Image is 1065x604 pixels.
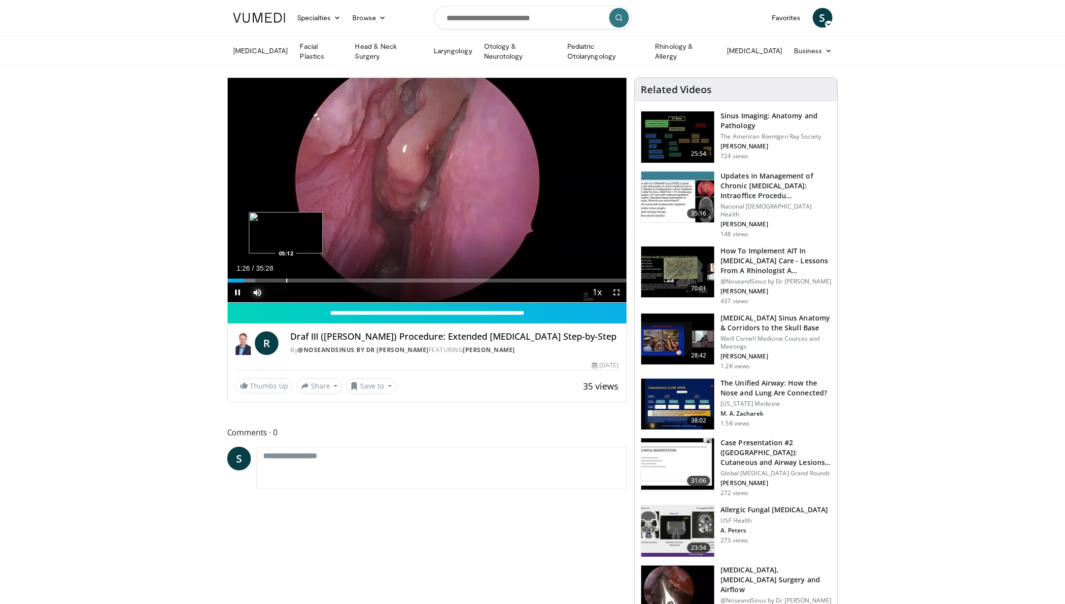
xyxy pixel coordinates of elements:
p: [PERSON_NAME] [721,287,831,295]
p: [PERSON_NAME] [721,220,831,228]
p: Global [MEDICAL_DATA] Grand Rounds [721,469,831,477]
p: [PERSON_NAME] [721,142,831,150]
a: [MEDICAL_DATA] [721,41,788,61]
p: USF Health [721,517,828,525]
a: 23:54 Allergic Fungal [MEDICAL_DATA] USF Health A. Peters 273 views [641,505,831,557]
h3: How To Implement AIT In [MEDICAL_DATA] Care - Lessons From A Rhinologist A… [721,246,831,276]
a: Rhinology & Allergy [649,41,721,61]
img: @NoseandSinus by Dr Richard Harvey [236,331,251,355]
a: S [813,8,832,28]
h4: Draf III ([PERSON_NAME]) Procedure: Extended [MEDICAL_DATA] Step-by-Step [290,331,618,342]
span: 35:16 [687,209,711,218]
button: Playback Rate [587,283,607,302]
p: National [DEMOGRAPHIC_DATA] Health [721,203,831,218]
img: 283069f7-db48-4020-b5ba-d883939bec3b.150x105_q85_crop-smart_upscale.jpg [641,438,714,490]
a: R [255,331,278,355]
a: Head & Neck Surgery [349,41,427,61]
p: 272 views [721,489,748,497]
p: 724 views [721,152,748,160]
span: 31:06 [687,476,711,486]
p: 437 views [721,297,748,305]
span: 35 views [583,380,618,392]
span: 35:28 [256,264,273,272]
img: 5d00bf9a-6682-42b9-8190-7af1e88f226b.150x105_q85_crop-smart_upscale.jpg [641,111,714,163]
p: 1.2K views [721,362,750,370]
a: Specialties [291,8,347,28]
p: 148 views [721,230,748,238]
a: 31:06 Case Presentation #2 ([GEOGRAPHIC_DATA]): Cutaneous and Airway Lesions i… Global [MEDICAL_D... [641,438,831,497]
span: 23:54 [687,543,711,553]
a: Otology & Neurotology [478,41,561,61]
h4: Related Videos [641,84,712,96]
span: / [252,264,254,272]
p: [PERSON_NAME] [721,353,831,360]
a: Favorites [766,8,807,28]
button: Pause [228,283,247,302]
img: 276d523b-ec6d-4eb7-b147-bbf3804ee4a7.150x105_q85_crop-smart_upscale.jpg [641,314,714,365]
span: 25:54 [687,149,711,159]
p: 273 views [721,536,748,544]
p: [US_STATE] Medicine [721,400,831,408]
img: fce5840f-3651-4d2e-85b0-3edded5ac8fb.150x105_q85_crop-smart_upscale.jpg [641,379,714,430]
button: Save to [346,378,396,394]
span: 28:42 [687,351,711,360]
p: The American Roentgen Ray Society [721,133,831,141]
a: Laryngology [428,41,478,61]
video-js: Video Player [228,78,627,303]
h3: [MEDICAL_DATA] Sinus Anatomy & Corridors to the Skull Base [721,313,831,333]
img: image.jpeg [249,212,323,253]
button: Share [297,378,343,394]
a: 38:02 The Unified Airway: How the Nose and Lung Are Connected? [US_STATE] Medicine M. A. Zacharek... [641,378,831,430]
a: @NoseandSinus by Dr [PERSON_NAME] [298,346,429,354]
h3: [MEDICAL_DATA],[MEDICAL_DATA] Surgery and Airflow [721,565,831,595]
div: [DATE] [592,361,618,370]
h3: The Unified Airway: How the Nose and Lung Are Connected? [721,378,831,398]
div: Progress Bar [228,279,627,283]
h3: Updates in Management of Chronic [MEDICAL_DATA]: Intraoffice Procedu… [721,171,831,201]
p: [PERSON_NAME] [721,479,831,487]
a: [PERSON_NAME] [463,346,515,354]
a: Facial Plastics [294,41,349,61]
img: 4d46ad28-bf85-4ffa-992f-e5d3336e5220.150x105_q85_crop-smart_upscale.jpg [641,172,714,223]
a: 35:16 Updates in Management of Chronic [MEDICAL_DATA]: Intraoffice Procedu… National [DEMOGRAPHIC... [641,171,831,238]
img: 3d43f09a-5d0c-4774-880e-3909ea54edb9.150x105_q85_crop-smart_upscale.jpg [641,247,714,298]
a: Pediatric Otolaryngology [561,41,649,61]
span: 38:02 [687,416,711,426]
a: S [227,447,251,470]
button: Fullscreen [607,283,626,302]
a: [MEDICAL_DATA] [227,41,294,61]
h3: Allergic Fungal [MEDICAL_DATA] [721,505,828,515]
a: 70:01 How To Implement AIT In [MEDICAL_DATA] Care - Lessons From A Rhinologist A… @NoseandSinus b... [641,246,831,305]
a: 28:42 [MEDICAL_DATA] Sinus Anatomy & Corridors to the Skull Base Weill Cornell Medicine Courses a... [641,313,831,370]
div: By FEATURING [290,346,618,355]
h3: Case Presentation #2 ([GEOGRAPHIC_DATA]): Cutaneous and Airway Lesions i… [721,438,831,467]
p: 1.5K views [721,420,750,427]
span: 70:01 [687,284,711,293]
a: Thumbs Up [236,378,293,393]
a: Business [788,41,838,61]
a: Browse [346,8,392,28]
img: VuMedi Logo [233,13,285,23]
input: Search topics, interventions [434,6,631,30]
p: M. A. Zacharek [721,410,831,418]
span: 1:26 [237,264,250,272]
span: Comments 0 [227,426,627,439]
p: Weill Cornell Medicine Courses and Meetings [721,335,831,351]
p: @NoseandSinus by Dr [PERSON_NAME] [721,278,831,285]
img: 478c2878-cd35-4fad-a7fd-0ba9fab6f130.150x105_q85_crop-smart_upscale.jpg [641,505,714,557]
h3: Sinus Imaging: Anatomy and Pathology [721,111,831,131]
a: 25:54 Sinus Imaging: Anatomy and Pathology The American Roentgen Ray Society [PERSON_NAME] 724 views [641,111,831,163]
p: A. Peters [721,527,828,534]
button: Mute [247,283,267,302]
